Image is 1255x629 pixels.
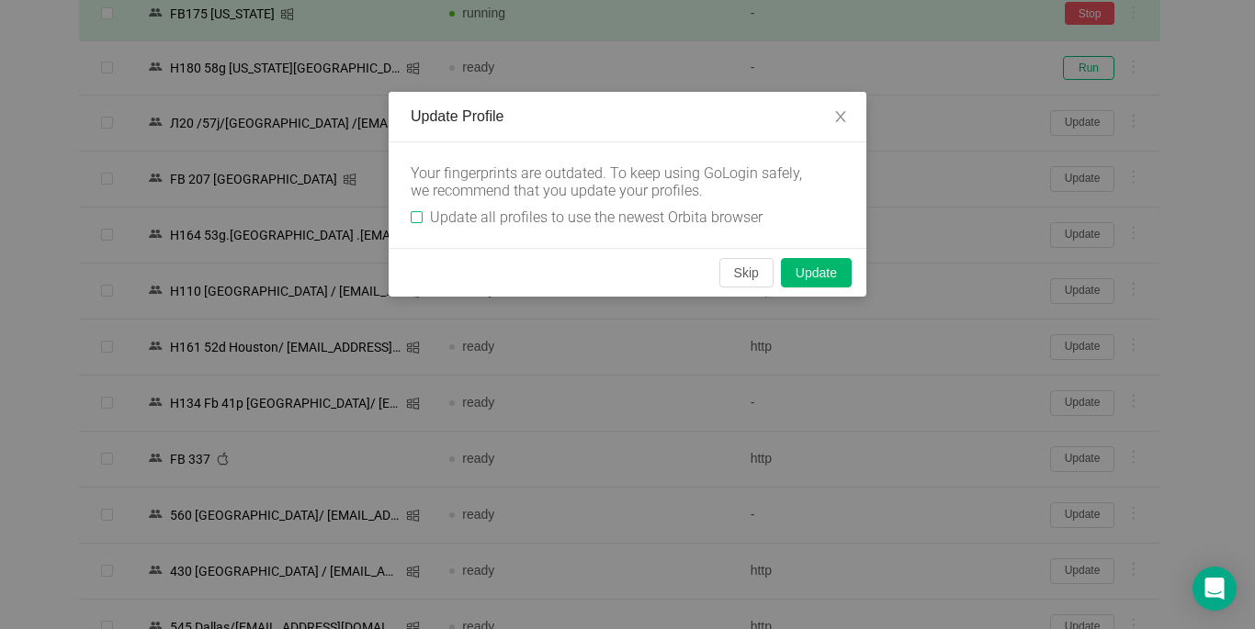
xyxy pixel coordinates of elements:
[781,258,852,287] button: Update
[719,258,774,287] button: Skip
[411,107,844,127] div: Update Profile
[411,164,815,199] div: Your fingerprints are outdated. To keep using GoLogin safely, we recommend that you update your p...
[1193,567,1237,611] div: Open Intercom Messenger
[833,109,848,124] i: icon: close
[423,208,770,226] span: Update all profiles to use the newest Orbita browser
[815,92,866,143] button: Close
